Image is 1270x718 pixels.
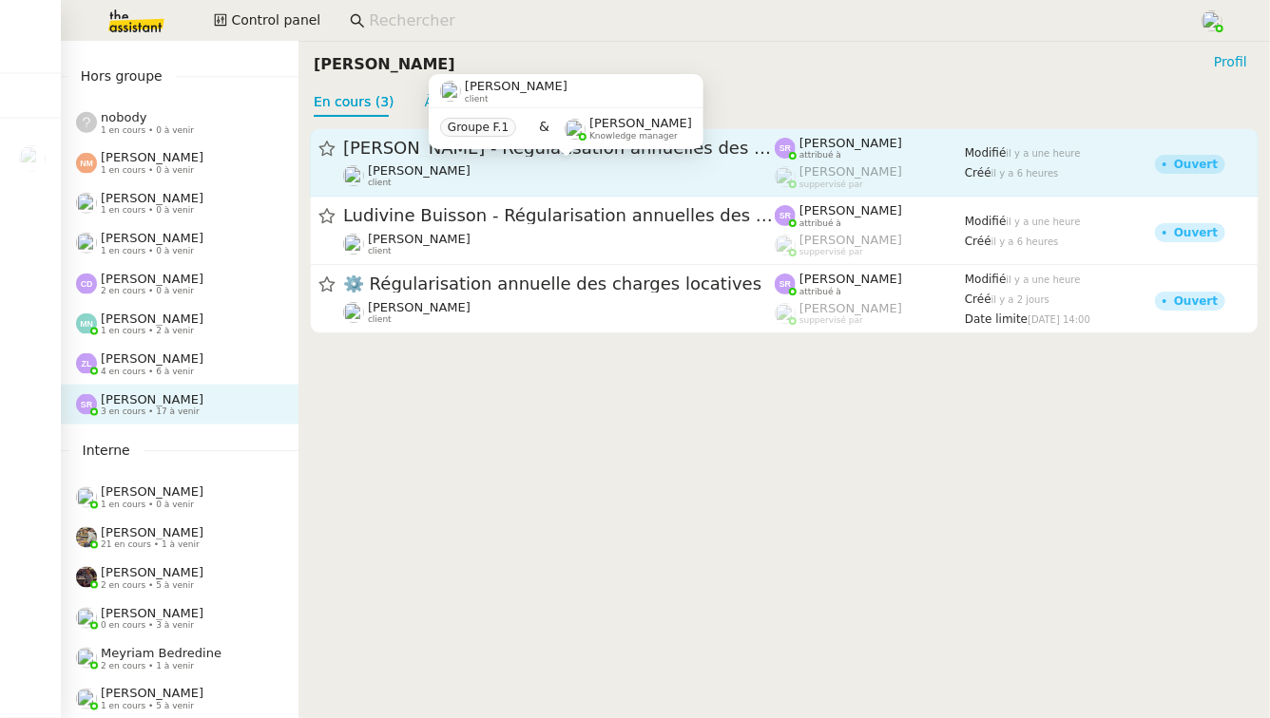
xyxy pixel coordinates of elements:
[775,233,965,257] app-user-label: suppervisé par
[425,94,504,109] a: À venir (17)
[101,286,194,296] span: 2 en cours • 0 à venir
[101,406,200,417] span: 3 en cours • 17 à venir
[76,193,97,214] img: users%2FlYQRlXr5PqQcMLrwReJQXYQRRED2%2Favatar%2F8da5697c-73dd-43c4-b23a-af95f04560b4
[775,303,796,324] img: users%2FPPrFYTsEAUgQy5cK5MCpqKbOX8K2%2Favatar%2FCapture%20d%E2%80%99e%CC%81cran%202023-06-05%20a%...
[76,648,97,669] img: users%2FaellJyylmXSg4jqeVbanehhyYJm1%2Favatar%2Fprofile-pic%20(4).png
[76,689,97,709] img: users%2FyQfMwtYgTqhRP2YHWHmG2s2LYaD3%2Favatar%2Fprofile-pic.png
[343,163,775,188] app-user-detailed-label: client
[101,246,194,256] span: 1 en cours • 0 à venir
[775,164,965,189] app-user-label: suppervisé par
[368,179,392,189] span: client
[368,315,392,326] span: client
[775,272,965,296] app-user-label: attribué à
[61,477,298,517] a: [PERSON_NAME] 1 en cours • 0 à venir
[343,302,364,323] img: users%2FcRgg4TJXLQWrBH1iwK9wYfCha1e2%2Favatar%2Fc9d2fa25-7b78-4dd4-b0f3-ccfa08be62e5
[539,116,549,141] span: &
[1202,10,1222,31] img: users%2FPPrFYTsEAUgQy5cK5MCpqKbOX8K2%2Favatar%2FCapture%20d%E2%80%99e%CC%81cran%202023-06-05%20a%...
[965,215,1007,228] span: Modifié
[799,203,902,217] span: [PERSON_NAME]
[101,646,221,660] span: Meyriam Bedredine
[101,661,194,671] span: 2 en cours • 1 à venir
[589,116,692,130] span: [PERSON_NAME]
[368,163,471,178] span: [PERSON_NAME]
[76,313,97,334] img: svg
[101,565,203,579] span: [PERSON_NAME]
[1174,159,1218,170] div: Ouvert
[1007,275,1081,286] span: il y a une heure
[565,116,692,141] app-user-label: Knowledge manager
[101,500,194,510] span: 1 en cours • 0 à venir
[1007,217,1081,227] span: il y a une heure
[101,539,200,550] span: 21 en cours • 1 à venir
[101,205,194,216] span: 1 en cours • 0 à venir
[69,440,144,462] span: Interne
[965,274,1007,287] span: Modifié
[991,236,1059,247] span: il y a 6 heures
[799,287,841,297] span: attribué à
[440,118,516,137] nz-tag: Groupe F.1
[101,312,203,326] span: [PERSON_NAME]
[61,103,298,142] a: nobody 1 en cours • 0 à venir
[61,385,298,425] a: [PERSON_NAME] 3 en cours • 17 à venir
[369,9,1180,34] input: Rechercher
[101,165,194,176] span: 1 en cours • 0 à venir
[101,620,194,631] span: 0 en cours • 3 à venir
[1174,227,1218,238] div: Ouvert
[101,686,203,700] span: [PERSON_NAME]
[440,81,461,102] img: users%2FcRgg4TJXLQWrBH1iwK9wYfCha1e2%2Favatar%2Fc9d2fa25-7b78-4dd4-b0f3-ccfa08be62e5
[775,301,965,326] app-user-label: suppervisé par
[368,300,471,314] span: [PERSON_NAME]
[799,272,902,286] span: [PERSON_NAME]
[965,312,1028,326] span: Date limite
[343,232,775,256] app-user-detailed-label: client
[368,247,392,257] span: client
[76,233,97,254] img: users%2FpftfpH3HWzRMeZpe6E7kXDgO5SJ3%2Favatar%2Fa3cc7090-f8ed-4df9-82e0-3c63ac65f9dd
[465,94,489,104] span: client
[565,118,586,139] img: users%2FyQfMwtYgTqhRP2YHWHmG2s2LYaD3%2Favatar%2Fprofile-pic.png
[76,394,97,415] img: svg
[799,247,863,257] span: suppervisé par
[965,147,1007,161] span: Modifié
[67,66,176,87] span: Hors groupe
[799,233,902,247] span: [PERSON_NAME]
[368,232,471,246] span: [PERSON_NAME]
[76,353,97,374] img: svg
[1028,314,1090,325] span: [DATE] 14:00
[799,151,841,161] span: attribué à
[101,351,203,366] span: [PERSON_NAME]
[101,580,194,591] span: 2 en cours • 5 à venir
[101,701,194,711] span: 1 en cours • 5 à venir
[76,487,97,508] img: users%2FPPrFYTsEAUgQy5cK5MCpqKbOX8K2%2Favatar%2FCapture%20d%E2%80%99e%CC%81cran%202023-06-05%20a%...
[61,142,298,182] a: [PERSON_NAME] 1 en cours • 0 à venir
[19,145,46,172] img: users%2FcRgg4TJXLQWrBH1iwK9wYfCha1e2%2Favatar%2Fc9d2fa25-7b78-4dd4-b0f3-ccfa08be62e5
[343,234,364,255] img: users%2FcRgg4TJXLQWrBH1iwK9wYfCha1e2%2Favatar%2Fc9d2fa25-7b78-4dd4-b0f3-ccfa08be62e5
[76,527,97,548] img: 388bd129-7e3b-4cb1-84b4-92a3d763e9b7
[799,164,902,179] span: [PERSON_NAME]
[101,484,203,499] span: [PERSON_NAME]
[231,9,320,31] span: Control panel
[1174,295,1218,307] div: Ouvert
[799,315,863,326] span: suppervisé par
[101,125,194,136] span: 1 en cours • 0 à venir
[343,165,364,186] img: users%2FcRgg4TJXLQWrBH1iwK9wYfCha1e2%2Favatar%2Fc9d2fa25-7b78-4dd4-b0f3-ccfa08be62e5
[202,8,332,34] button: Control panel
[343,140,775,157] span: [PERSON_NAME] - Régularisation annuelles des charges locatives
[61,344,298,384] a: [PERSON_NAME] 4 en cours • 6 à venir
[1007,149,1081,160] span: il y a une heure
[76,274,97,294] img: svg
[465,79,568,93] span: [PERSON_NAME]
[101,326,194,336] span: 1 en cours • 2 à venir
[101,110,146,124] span: nobody
[101,231,203,245] span: [PERSON_NAME]
[101,392,203,406] span: [PERSON_NAME]
[799,301,902,315] span: [PERSON_NAME]
[775,235,796,255] img: users%2FyQfMwtYgTqhRP2YHWHmG2s2LYaD3%2Favatar%2Fprofile-pic.png
[965,235,991,248] span: Créé
[101,367,194,377] span: 4 en cours • 6 à venir
[991,294,1049,305] span: il y a 2 jours
[101,272,203,286] span: [PERSON_NAME]
[799,179,863,190] span: suppervisé par
[991,168,1059,179] span: il y a 6 heures
[314,94,394,109] a: En cours (3)
[76,153,97,174] img: svg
